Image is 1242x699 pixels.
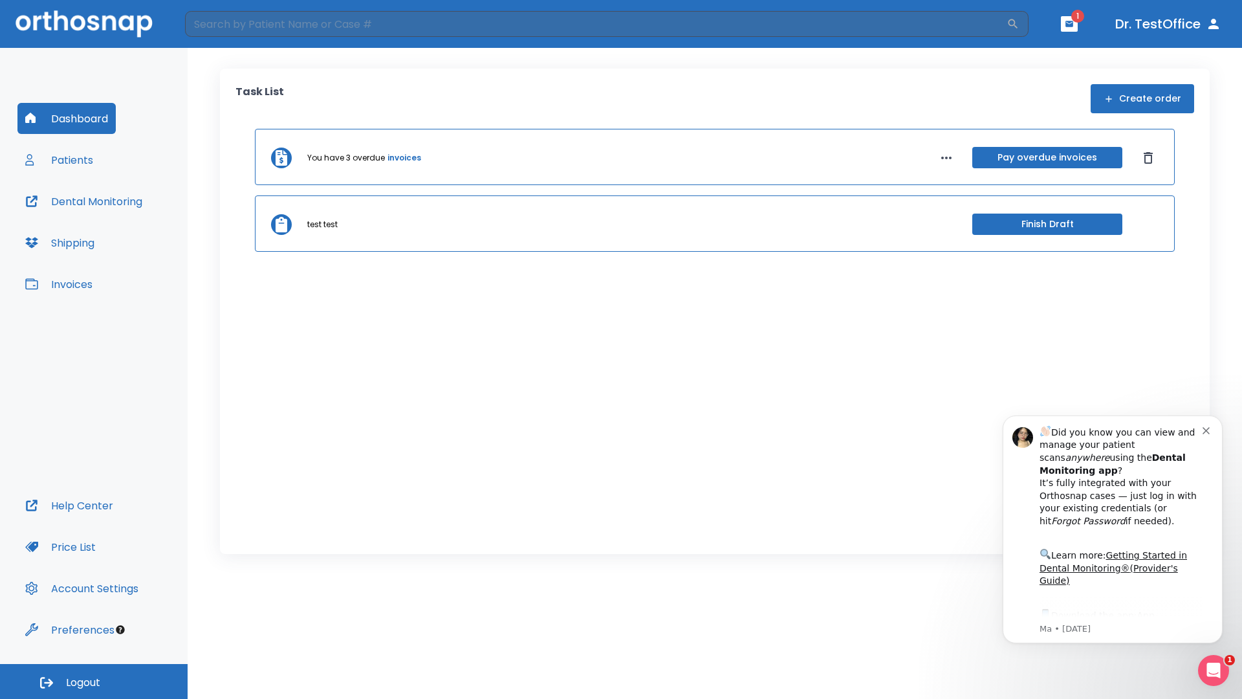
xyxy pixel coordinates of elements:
[185,11,1007,37] input: Search by Patient Name or Case #
[1198,655,1229,686] iframe: Intercom live chat
[235,84,284,113] p: Task List
[17,103,116,134] button: Dashboard
[1110,12,1226,36] button: Dr. TestOffice
[983,399,1242,693] iframe: Intercom notifications message
[972,214,1122,235] button: Finish Draft
[17,269,100,300] button: Invoices
[1138,148,1159,168] button: Dismiss
[1071,10,1084,23] span: 1
[1091,84,1194,113] button: Create order
[17,186,150,217] button: Dental Monitoring
[387,152,421,164] a: invoices
[114,624,126,636] div: Tooltip anchor
[307,219,338,230] p: test test
[17,614,122,645] button: Preferences
[17,490,121,521] button: Help Center
[17,531,103,562] button: Price List
[1225,655,1235,665] span: 1
[307,152,385,164] p: You have 3 overdue
[17,227,102,258] button: Shipping
[17,144,101,175] button: Patients
[16,10,153,37] img: Orthosnap
[972,147,1122,168] button: Pay overdue invoices
[66,676,100,690] span: Logout
[17,573,146,604] button: Account Settings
